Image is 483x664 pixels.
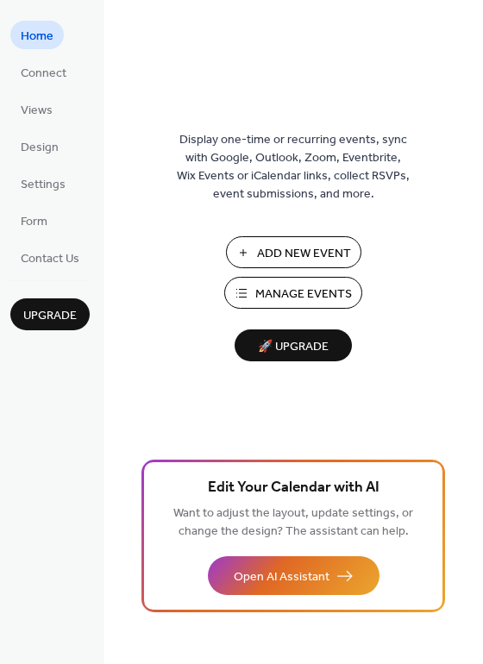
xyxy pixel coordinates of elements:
[21,139,59,157] span: Design
[177,131,410,204] span: Display one-time or recurring events, sync with Google, Outlook, Zoom, Eventbrite, Wix Events or ...
[257,245,351,263] span: Add New Event
[10,21,64,49] a: Home
[10,58,77,86] a: Connect
[21,65,66,83] span: Connect
[208,476,379,500] span: Edit Your Calendar with AI
[21,28,53,46] span: Home
[10,132,69,160] a: Design
[224,277,362,309] button: Manage Events
[10,169,76,197] a: Settings
[226,236,361,268] button: Add New Event
[234,568,329,586] span: Open AI Assistant
[10,206,58,235] a: Form
[21,176,66,194] span: Settings
[10,95,63,123] a: Views
[245,335,342,359] span: 🚀 Upgrade
[255,285,352,304] span: Manage Events
[10,243,90,272] a: Contact Us
[235,329,352,361] button: 🚀 Upgrade
[173,502,413,543] span: Want to adjust the layout, update settings, or change the design? The assistant can help.
[208,556,379,595] button: Open AI Assistant
[21,102,53,120] span: Views
[21,213,47,231] span: Form
[23,307,77,325] span: Upgrade
[10,298,90,330] button: Upgrade
[21,250,79,268] span: Contact Us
